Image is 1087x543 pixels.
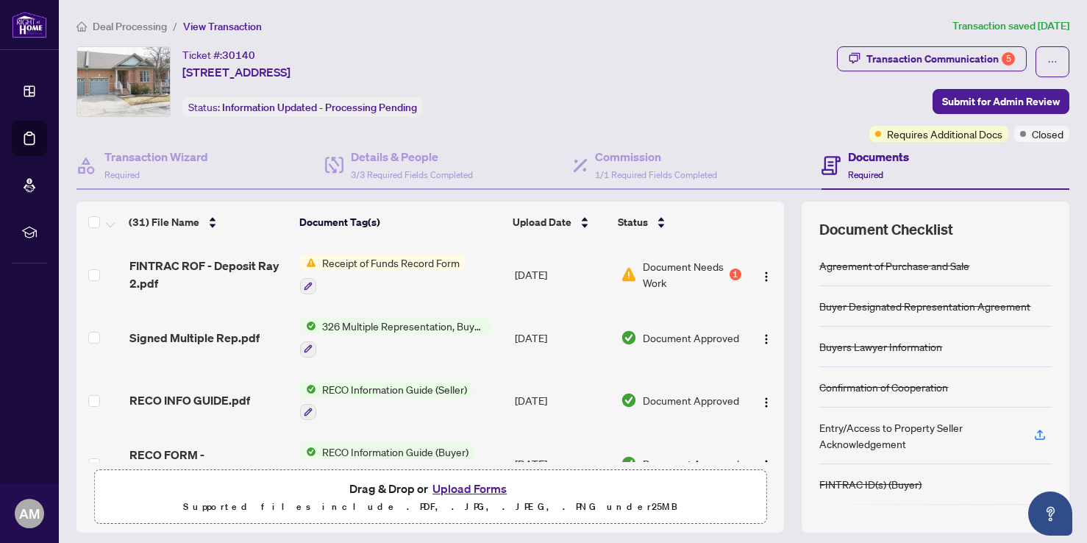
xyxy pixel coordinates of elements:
span: 30140 [222,49,255,62]
button: Status IconRECO Information Guide (Buyer) [300,444,474,483]
button: Status IconRECO Information Guide (Seller) [300,381,473,421]
span: (31) File Name [129,214,199,230]
span: Drag & Drop or [349,479,511,498]
button: Logo [755,326,778,349]
h4: Commission [595,148,717,166]
button: Submit for Admin Review [933,89,1069,114]
th: Upload Date [507,202,612,243]
img: Document Status [621,455,637,472]
img: IMG-W12061446_1.jpg [77,47,170,116]
td: [DATE] [509,243,615,306]
img: Status Icon [300,444,316,460]
button: Logo [755,263,778,286]
td: [DATE] [509,432,615,495]
button: Open asap [1028,491,1072,536]
button: Logo [755,452,778,475]
div: Status: [182,97,423,117]
img: Logo [760,333,772,345]
div: 1 [730,269,741,280]
span: Document Approved [643,330,739,346]
th: Status [612,202,744,243]
div: Confirmation of Cooperation [819,379,948,395]
img: Status Icon [300,318,316,334]
article: Transaction saved [DATE] [952,18,1069,35]
button: Transaction Communication5 [837,46,1027,71]
img: Logo [760,459,772,471]
th: Document Tag(s) [293,202,507,243]
td: [DATE] [509,369,615,433]
span: RECO Information Guide (Seller) [316,381,473,397]
img: Document Status [621,392,637,408]
span: Requires Additional Docs [887,126,1002,142]
th: (31) File Name [123,202,293,243]
span: Drag & Drop orUpload FormsSupported files include .PDF, .JPG, .JPEG, .PNG under25MB [95,470,766,525]
div: Buyer Designated Representation Agreement [819,298,1030,314]
span: Deal Processing [93,20,167,33]
span: home [76,21,87,32]
span: RECO Information Guide (Buyer) [316,444,474,460]
span: Status [618,214,648,230]
button: Status IconReceipt of Funds Record Form [300,255,466,294]
td: [DATE] [509,306,615,369]
img: Document Status [621,266,637,283]
span: 3/3 Required Fields Completed [351,169,473,180]
button: Status Icon326 Multiple Representation, Buyer - Acknowledgement & Consent Disclosure [300,318,491,358]
div: Ticket #: [182,46,255,63]
span: RECO FORM - [PERSON_NAME] [DATE].pdf [129,446,289,481]
span: RECO INFO GUIDE.pdf [129,391,250,409]
span: Document Checklist [819,219,953,240]
span: Upload Date [513,214,571,230]
span: AM [19,503,40,524]
h4: Documents [848,148,909,166]
span: 1/1 Required Fields Completed [595,169,717,180]
h4: Transaction Wizard [104,148,208,166]
span: Required [848,169,883,180]
img: Status Icon [300,381,316,397]
img: Logo [760,271,772,283]
div: Buyers Lawyer Information [819,338,942,355]
span: 326 Multiple Representation, Buyer - Acknowledgement & Consent Disclosure [316,318,491,334]
p: Supported files include .PDF, .JPG, .JPEG, .PNG under 25 MB [104,498,757,516]
div: Transaction Communication [866,47,1015,71]
img: Logo [760,397,772,408]
span: [STREET_ADDRESS] [182,63,291,81]
span: Submit for Admin Review [942,90,1060,113]
span: Document Needs Work [643,258,727,291]
div: 5 [1002,52,1015,65]
div: Agreement of Purchase and Sale [819,258,969,274]
span: Closed [1032,126,1063,142]
span: Receipt of Funds Record Form [316,255,466,271]
button: Logo [755,388,778,412]
img: logo [12,11,47,38]
img: Document Status [621,330,637,346]
div: FINTRAC ID(s) (Buyer) [819,476,922,492]
div: Entry/Access to Property Seller Acknowledgement [819,419,1016,452]
span: Signed Multiple Rep.pdf [129,329,260,347]
span: Information Updated - Processing Pending [222,101,417,114]
span: FINTRAC ROF - Deposit Ray 2.pdf [129,257,289,292]
span: Document Approved [643,392,739,408]
h4: Details & People [351,148,473,166]
button: Upload Forms [428,479,511,498]
span: View Transaction [183,20,262,33]
li: / [173,18,177,35]
span: Required [104,169,140,180]
img: Status Icon [300,255,316,271]
span: Document Approved [643,455,739,472]
span: ellipsis [1047,57,1058,67]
